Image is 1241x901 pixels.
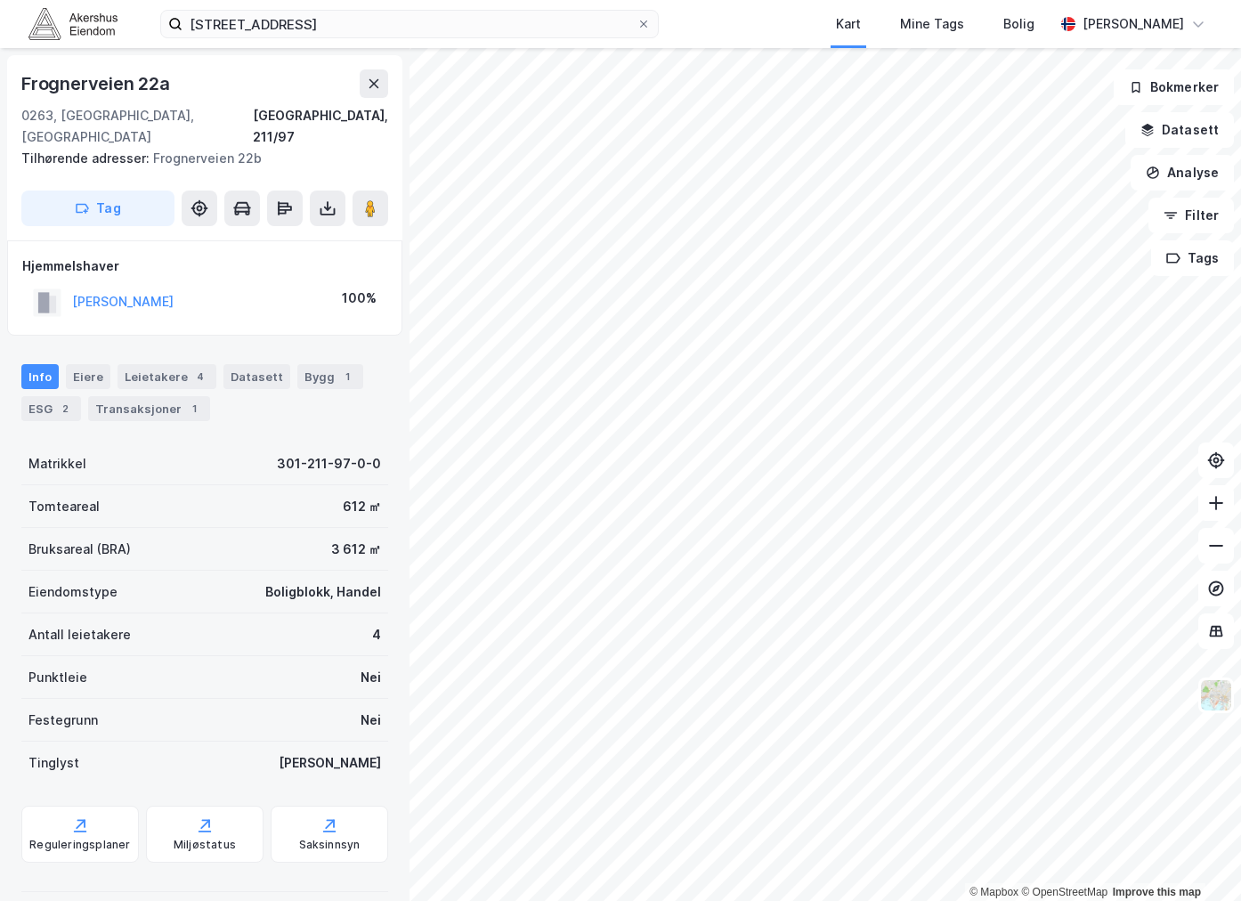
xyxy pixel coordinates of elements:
[1131,155,1234,191] button: Analyse
[279,752,381,774] div: [PERSON_NAME]
[28,710,98,731] div: Festegrunn
[28,496,100,517] div: Tomteareal
[1199,678,1233,712] img: Z
[361,710,381,731] div: Nei
[56,400,74,418] div: 2
[223,364,290,389] div: Datasett
[88,396,210,421] div: Transaksjoner
[182,11,637,37] input: Søk på adresse, matrikkel, gårdeiere, leietakere eller personer
[21,364,59,389] div: Info
[28,539,131,560] div: Bruksareal (BRA)
[66,364,110,389] div: Eiere
[969,886,1018,898] a: Mapbox
[253,105,388,148] div: [GEOGRAPHIC_DATA], 211/97
[21,69,174,98] div: Frognerveien 22a
[29,838,130,852] div: Reguleringsplaner
[342,288,377,309] div: 100%
[372,624,381,645] div: 4
[331,539,381,560] div: 3 612 ㎡
[1113,886,1201,898] a: Improve this map
[277,453,381,475] div: 301-211-97-0-0
[174,838,236,852] div: Miljøstatus
[1021,886,1107,898] a: OpenStreetMap
[21,150,153,166] span: Tilhørende adresser:
[1152,816,1241,901] div: Kontrollprogram for chat
[22,256,387,277] div: Hjemmelshaver
[28,752,79,774] div: Tinglyst
[28,8,118,39] img: akershus-eiendom-logo.9091f326c980b4bce74ccdd9f866810c.svg
[900,13,964,35] div: Mine Tags
[185,400,203,418] div: 1
[118,364,216,389] div: Leietakere
[299,838,361,852] div: Saksinnsyn
[361,667,381,688] div: Nei
[1114,69,1234,105] button: Bokmerker
[21,148,374,169] div: Frognerveien 22b
[1003,13,1034,35] div: Bolig
[338,368,356,386] div: 1
[28,667,87,688] div: Punktleie
[21,191,174,226] button: Tag
[1125,112,1234,148] button: Datasett
[21,396,81,421] div: ESG
[28,453,86,475] div: Matrikkel
[1152,816,1241,901] iframe: Chat Widget
[21,105,253,148] div: 0263, [GEOGRAPHIC_DATA], [GEOGRAPHIC_DATA]
[1151,240,1234,276] button: Tags
[191,368,209,386] div: 4
[836,13,861,35] div: Kart
[1083,13,1184,35] div: [PERSON_NAME]
[265,581,381,603] div: Boligblokk, Handel
[28,624,131,645] div: Antall leietakere
[297,364,363,389] div: Bygg
[1148,198,1234,233] button: Filter
[343,496,381,517] div: 612 ㎡
[28,581,118,603] div: Eiendomstype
